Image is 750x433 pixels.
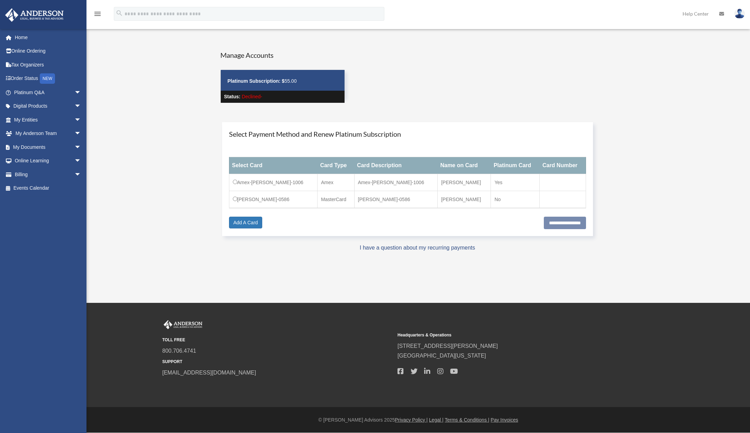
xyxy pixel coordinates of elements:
[397,343,498,349] a: [STREET_ADDRESS][PERSON_NAME]
[429,417,443,423] a: Legal |
[317,174,354,191] td: Amex
[438,191,491,208] td: [PERSON_NAME]
[116,9,123,17] i: search
[220,50,345,60] h4: Manage Accounts
[229,157,317,174] th: Select Card
[438,157,491,174] th: Name on Card
[5,58,92,72] a: Tax Organizers
[162,370,256,376] a: [EMAIL_ADDRESS][DOMAIN_NAME]
[162,348,196,354] a: 800.706.4741
[74,154,88,168] span: arrow_drop_down
[491,191,540,208] td: No
[540,157,586,174] th: Card Number
[93,10,102,18] i: menu
[5,44,92,58] a: Online Ordering
[354,191,438,208] td: [PERSON_NAME]-0586
[229,174,317,191] td: Amex-[PERSON_NAME]-1006
[74,113,88,127] span: arrow_drop_down
[3,8,66,22] img: Anderson Advisors Platinum Portal
[162,336,393,344] small: TOLL FREE
[317,157,354,174] th: Card Type
[229,191,317,208] td: [PERSON_NAME]-0586
[228,77,338,85] p: 55.00
[734,9,745,19] img: User Pic
[74,168,88,182] span: arrow_drop_down
[491,417,518,423] a: Pay Invoices
[395,417,428,423] a: Privacy Policy |
[5,30,92,44] a: Home
[229,217,263,228] a: Add A Card
[354,174,438,191] td: Amex-[PERSON_NAME]-1006
[224,94,240,99] strong: Status:
[491,157,540,174] th: Platinum Card
[228,78,285,84] strong: Platinum Subscription: $
[74,140,88,154] span: arrow_drop_down
[5,168,92,181] a: Billingarrow_drop_down
[5,140,92,154] a: My Documentsarrow_drop_down
[317,191,354,208] td: MasterCard
[5,181,92,195] a: Events Calendar
[5,72,92,86] a: Order StatusNEW
[40,73,55,84] div: NEW
[74,127,88,141] span: arrow_drop_down
[438,174,491,191] td: [PERSON_NAME]
[242,94,262,99] span: Declined-
[491,174,540,191] td: Yes
[162,320,204,329] img: Anderson Advisors Platinum Portal
[5,127,92,141] a: My Anderson Teamarrow_drop_down
[354,157,438,174] th: Card Description
[74,99,88,114] span: arrow_drop_down
[5,154,92,168] a: Online Learningarrow_drop_down
[229,129,586,139] h4: Select Payment Method and Renew Platinum Subscription
[5,85,92,99] a: Platinum Q&Aarrow_drop_down
[360,245,475,251] a: I have a question about my recurring payments
[5,113,92,127] a: My Entitiesarrow_drop_down
[397,353,486,359] a: [GEOGRAPHIC_DATA][US_STATE]
[445,417,490,423] a: Terms & Conditions |
[86,416,750,424] div: © [PERSON_NAME] Advisors 2025
[162,358,393,366] small: SUPPORT
[74,85,88,100] span: arrow_drop_down
[397,332,628,339] small: Headquarters & Operations
[93,12,102,18] a: menu
[5,99,92,113] a: Digital Productsarrow_drop_down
